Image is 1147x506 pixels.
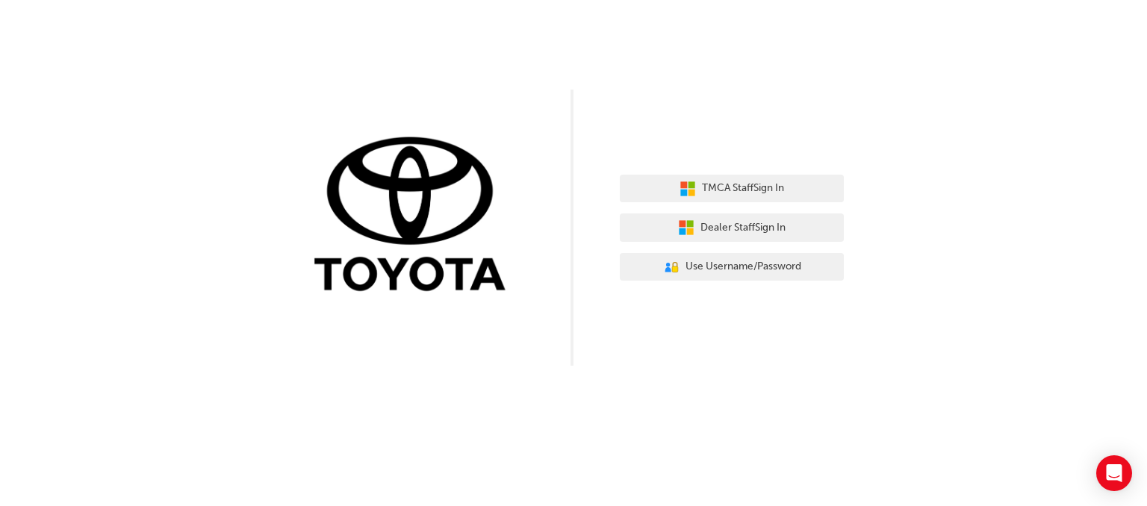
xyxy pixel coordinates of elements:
span: Dealer Staff Sign In [700,219,786,237]
img: Trak [303,134,527,299]
div: Open Intercom Messenger [1096,455,1132,491]
span: Use Username/Password [686,258,801,275]
button: Use Username/Password [620,253,844,281]
button: TMCA StaffSign In [620,175,844,203]
button: Dealer StaffSign In [620,213,844,242]
span: TMCA Staff Sign In [702,180,784,197]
